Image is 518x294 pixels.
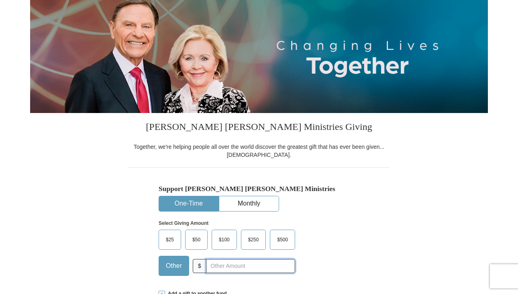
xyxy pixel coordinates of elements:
[193,259,206,273] span: $
[219,196,279,211] button: Monthly
[188,234,204,246] span: $50
[244,234,263,246] span: $250
[162,260,186,272] span: Other
[206,259,295,273] input: Other Amount
[159,196,218,211] button: One-Time
[128,143,390,159] div: Together, we're helping people all over the world discover the greatest gift that has ever been g...
[215,234,234,246] span: $100
[128,113,390,143] h3: [PERSON_NAME] [PERSON_NAME] Ministries Giving
[159,220,208,226] strong: Select Giving Amount
[159,185,359,193] h5: Support [PERSON_NAME] [PERSON_NAME] Ministries
[273,234,292,246] span: $500
[162,234,178,246] span: $25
